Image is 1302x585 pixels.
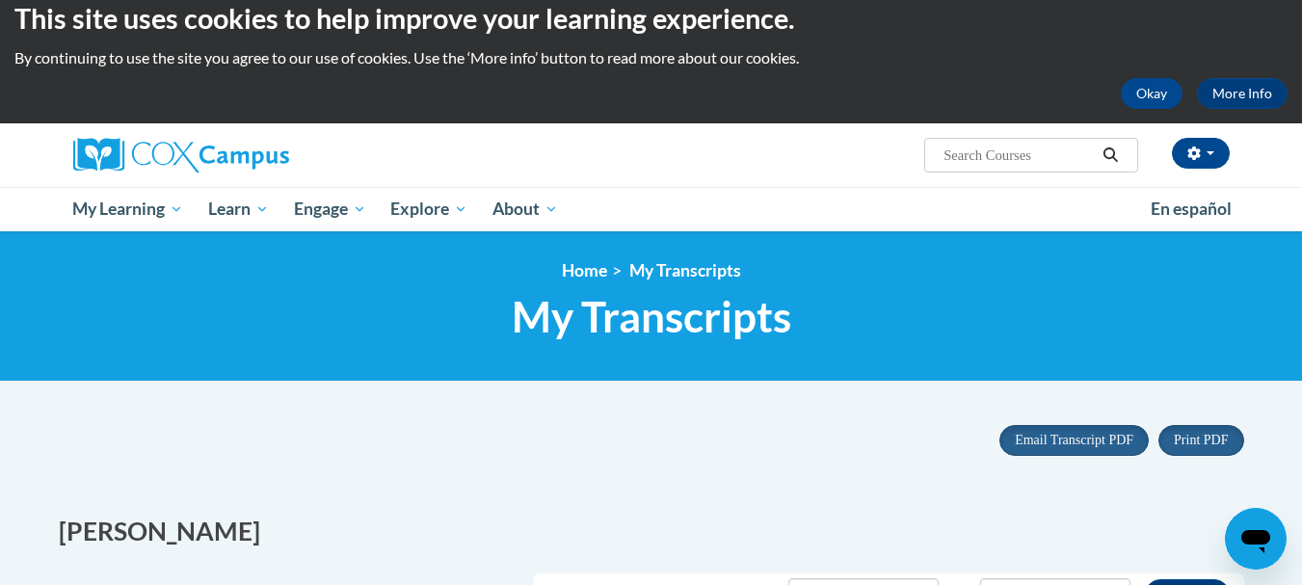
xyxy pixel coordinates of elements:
a: Engage [281,187,379,231]
span: About [492,198,558,221]
span: Explore [390,198,467,221]
img: Cox Campus [73,138,289,173]
a: Cox Campus [73,138,439,173]
span: Email Transcript PDF [1015,433,1133,447]
a: Home [562,260,607,280]
a: More Info [1197,78,1288,109]
iframe: Button to launch messaging window [1225,508,1287,570]
a: My Learning [61,187,197,231]
button: Okay [1121,78,1182,109]
a: Learn [196,187,281,231]
span: Print PDF [1174,433,1228,447]
div: Main menu [44,187,1259,231]
span: My Transcripts [629,260,741,280]
button: Account Settings [1172,138,1230,169]
a: En español [1138,189,1244,229]
p: By continuing to use the site you agree to our use of cookies. Use the ‘More info’ button to read... [14,47,1288,68]
input: Search Courses [942,144,1096,167]
a: Explore [378,187,480,231]
span: Learn [208,198,269,221]
span: Engage [294,198,366,221]
button: Email Transcript PDF [999,425,1149,456]
button: Search [1096,144,1125,167]
span: My Learning [72,198,183,221]
h2: [PERSON_NAME] [59,514,637,549]
button: Print PDF [1158,425,1243,456]
a: About [480,187,571,231]
span: My Transcripts [512,291,791,342]
span: En español [1151,199,1232,219]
